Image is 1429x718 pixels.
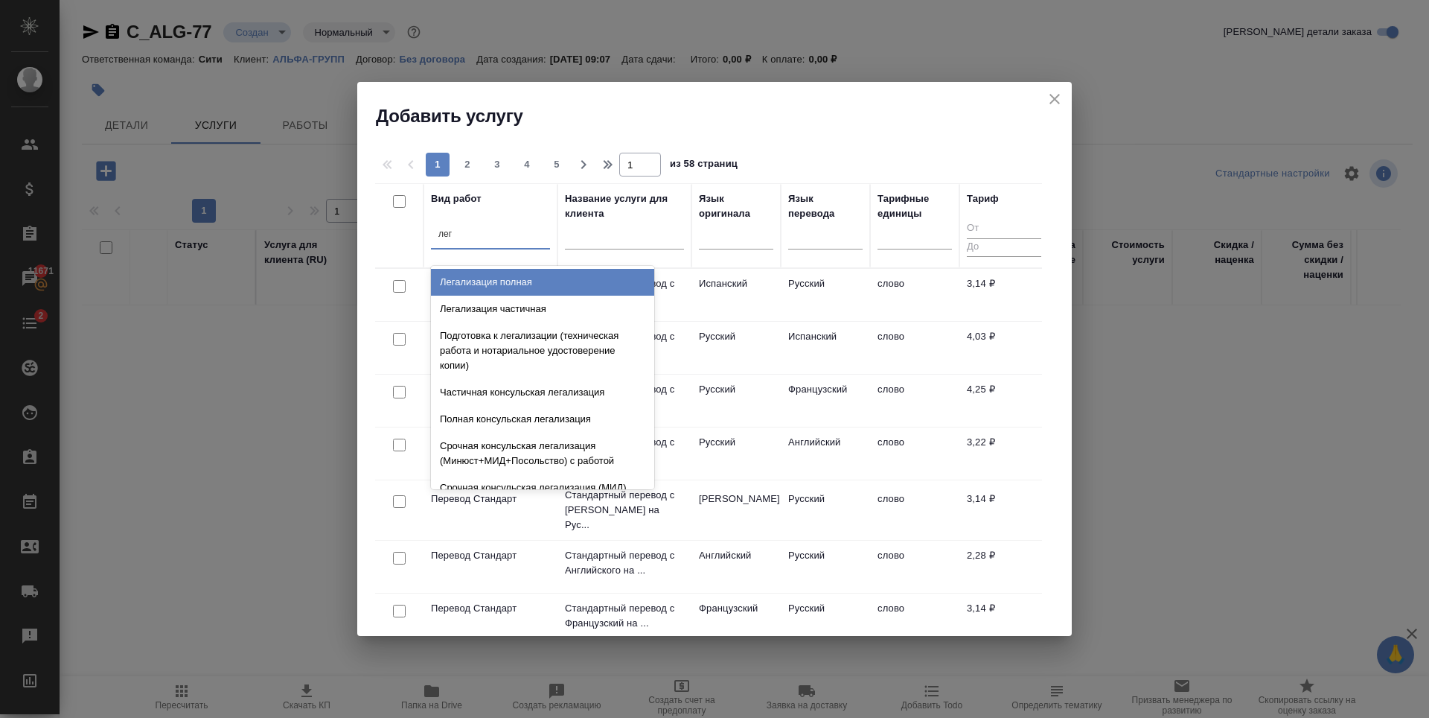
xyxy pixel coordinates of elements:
button: 4 [515,153,539,177]
td: Русский [781,541,870,593]
div: Тариф [967,191,999,206]
td: слово [870,541,959,593]
td: Испанский [781,322,870,374]
h2: Добавить услугу [376,104,1072,128]
td: [PERSON_NAME] [691,484,781,536]
td: 4,25 ₽ [959,375,1049,427]
button: close [1043,88,1066,110]
p: Перевод Стандарт [431,548,550,563]
td: 3,14 ₽ [959,594,1049,646]
span: 2 [455,157,479,172]
div: Тарифные единицы [877,191,952,221]
button: 2 [455,153,479,177]
td: слово [870,428,959,480]
div: Частичная консульская легализация [431,379,654,406]
div: Язык перевода [788,191,863,221]
span: из 58 страниц [670,155,738,177]
input: От [967,220,1041,238]
p: Стандартный перевод с [PERSON_NAME] на Рус... [565,488,684,533]
td: Русский [781,594,870,646]
td: Испанский [691,269,781,321]
td: 2,28 ₽ [959,541,1049,593]
td: Русский [691,375,781,427]
td: Русский [691,428,781,480]
div: Полная консульская легализация [431,406,654,433]
div: Легализация полная [431,269,654,296]
div: Название услуги для клиента [565,191,684,221]
td: Английский [691,541,781,593]
td: Русский [781,484,870,536]
div: Легализация частичная [431,296,654,323]
p: Стандартный перевод с Английского на ... [565,548,684,578]
td: слово [870,375,959,427]
div: Срочная консульская легализация (Минюст+МИД+Посольство) с работой [431,433,654,474]
td: 3,14 ₽ [959,269,1049,321]
td: Русский [691,322,781,374]
td: слово [870,594,959,646]
span: 4 [515,157,539,172]
div: Срочная консульская легализация (МИД) [431,474,654,501]
button: 5 [545,153,569,177]
div: Язык оригинала [699,191,773,221]
span: 3 [485,157,509,172]
td: слово [870,322,959,374]
p: Перевод Стандарт [431,601,550,616]
div: Вид работ [431,191,482,206]
td: Английский [781,428,870,480]
td: слово [870,484,959,536]
div: Подготовка к легализации (техническая работа и нотариальное удостоверение копии) [431,323,654,379]
span: 5 [545,157,569,172]
td: слово [870,269,959,321]
td: 4,03 ₽ [959,322,1049,374]
td: Французский [781,375,870,427]
td: Французский [691,594,781,646]
td: 3,14 ₽ [959,484,1049,536]
td: Русский [781,269,870,321]
input: До [967,238,1041,257]
p: Стандартный перевод с Французский на ... [565,601,684,631]
p: Перевод Стандарт [431,492,550,506]
td: 3,22 ₽ [959,428,1049,480]
button: 3 [485,153,509,177]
